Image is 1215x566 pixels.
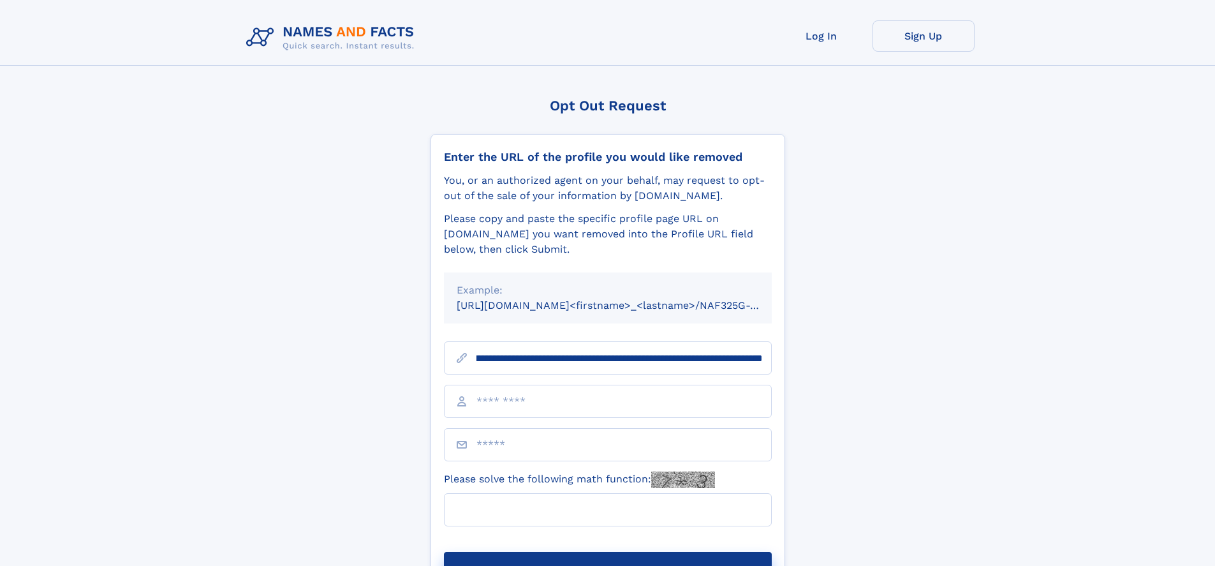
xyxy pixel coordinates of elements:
[431,98,785,114] div: Opt Out Request
[241,20,425,55] img: Logo Names and Facts
[770,20,873,52] a: Log In
[444,472,715,488] label: Please solve the following math function:
[444,211,772,257] div: Please copy and paste the specific profile page URL on [DOMAIN_NAME] you want removed into the Pr...
[444,150,772,164] div: Enter the URL of the profile you would like removed
[873,20,975,52] a: Sign Up
[457,283,759,298] div: Example:
[444,173,772,204] div: You, or an authorized agent on your behalf, may request to opt-out of the sale of your informatio...
[457,299,796,311] small: [URL][DOMAIN_NAME]<firstname>_<lastname>/NAF325G-xxxxxxxx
